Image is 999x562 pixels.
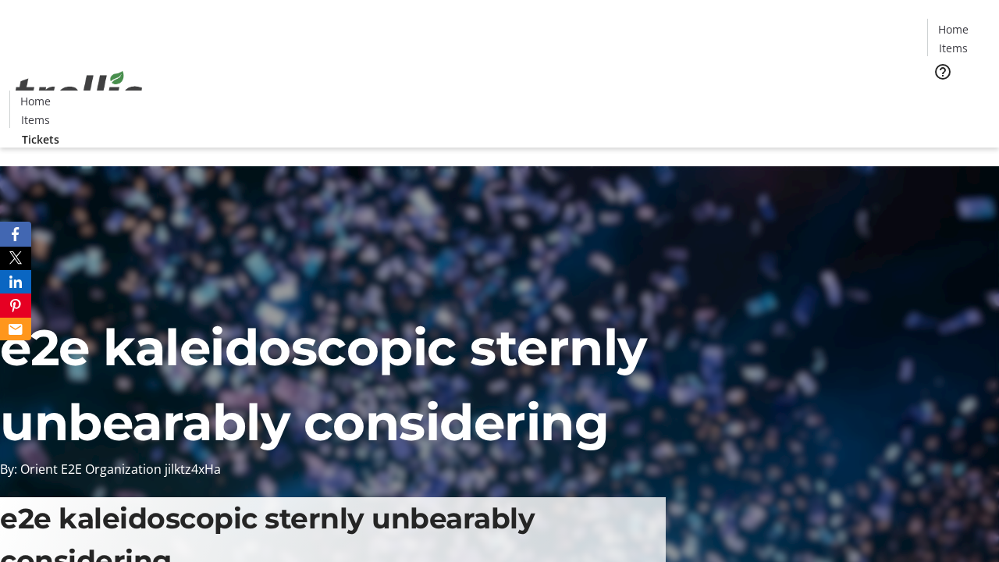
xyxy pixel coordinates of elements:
span: Home [20,93,51,109]
span: Home [938,21,969,37]
button: Help [927,56,958,87]
span: Items [21,112,50,128]
span: Tickets [22,131,59,148]
span: Tickets [940,91,977,107]
a: Tickets [9,131,72,148]
a: Tickets [927,91,990,107]
a: Items [928,40,978,56]
a: Home [10,93,60,109]
img: Orient E2E Organization jilktz4xHa's Logo [9,54,148,132]
span: Items [939,40,968,56]
a: Home [928,21,978,37]
a: Items [10,112,60,128]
